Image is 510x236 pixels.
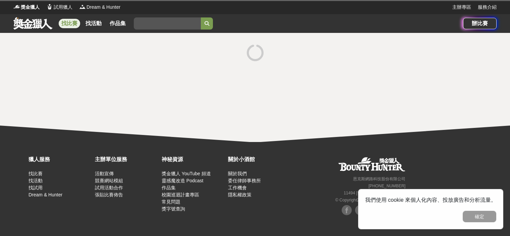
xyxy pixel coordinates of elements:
[162,192,199,197] a: 校園巡迴計畫專區
[79,4,120,11] a: LogoDream & Hunter
[355,205,365,215] img: Facebook
[162,206,185,211] a: 獎字號查詢
[463,211,496,222] button: 確定
[162,185,176,190] a: 作品集
[95,155,158,163] div: 主辦單位服務
[29,171,43,176] a: 找比賽
[79,3,86,10] img: Logo
[228,155,291,163] div: 關於小酒館
[83,19,104,28] a: 找活動
[46,3,53,10] img: Logo
[107,19,128,28] a: 作品集
[342,205,352,215] img: Facebook
[29,185,43,190] a: 找試用
[228,185,247,190] a: 工作機會
[365,197,496,203] span: 我們使用 cookie 來個人化內容、投放廣告和分析流量。
[95,192,123,197] a: 張貼比賽佈告
[13,4,40,11] a: Logo獎金獵人
[478,4,497,11] a: 服務介紹
[46,4,72,11] a: Logo試用獵人
[29,192,62,197] a: Dream & Hunter
[29,178,43,183] a: 找活動
[162,155,225,163] div: 神秘資源
[228,178,261,183] a: 委任律師事務所
[59,19,80,28] a: 找比賽
[95,178,123,183] a: 競賽網站模組
[463,18,497,29] a: 辦比賽
[29,155,92,163] div: 獵人服務
[162,178,203,183] a: 靈感魔改造 Podcast
[344,191,405,195] small: 11494 [STREET_ADDRESS] 3 樓
[87,4,120,11] span: Dream & Hunter
[21,4,40,11] span: 獎金獵人
[369,184,405,188] small: [PHONE_NUMBER]
[13,3,20,10] img: Logo
[54,4,72,11] span: 試用獵人
[335,198,405,202] small: © Copyright 2025 . All Rights Reserved.
[353,177,405,181] small: 恩克斯網路科技股份有限公司
[95,171,114,176] a: 活動宣傳
[95,185,123,190] a: 試用活動合作
[228,171,247,176] a: 關於我們
[228,192,251,197] a: 隱私權政策
[162,199,180,204] a: 常見問題
[162,171,211,176] a: 獎金獵人 YouTube 頻道
[452,4,471,11] a: 主辦專區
